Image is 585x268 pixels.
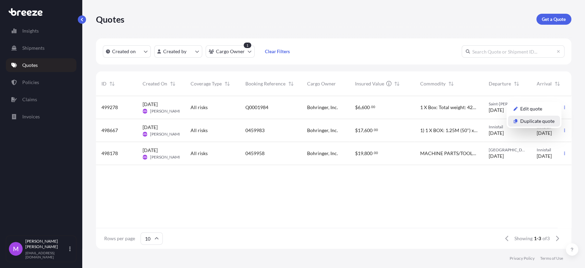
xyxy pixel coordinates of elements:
div: Actions [507,102,561,128]
a: Edit quote [508,103,560,114]
p: Get a Quote [542,16,566,23]
p: Quotes [96,14,124,25]
p: Duplicate quote [520,118,554,125]
p: Edit quote [520,105,542,112]
a: Duplicate quote [508,116,560,127]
